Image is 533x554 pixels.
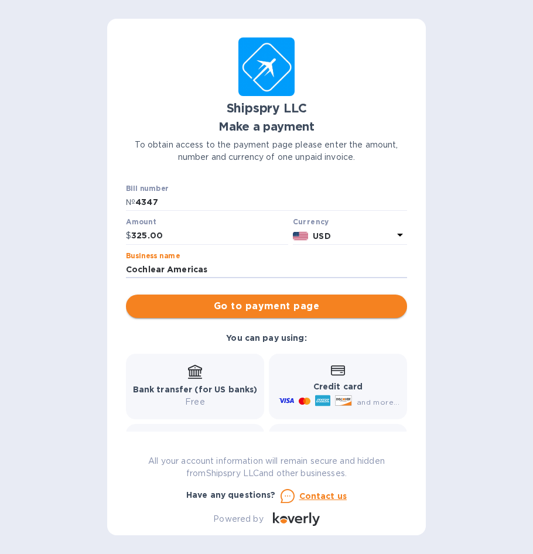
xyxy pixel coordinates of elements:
b: Credit card [313,382,363,391]
label: Business name [126,252,180,259]
b: You can pay using: [226,333,306,343]
input: Enter bill number [135,194,407,211]
button: Go to payment page [126,295,407,318]
b: Shipspry LLC [227,101,307,115]
b: Bank transfer (for US banks) [133,385,258,394]
span: Go to payment page [135,299,398,313]
p: $ [126,230,131,242]
p: To obtain access to the payment page please enter the amount, number and currency of one unpaid i... [126,139,407,163]
b: Have any questions? [186,490,276,500]
label: Bill number [126,185,168,192]
h1: Make a payment [126,120,407,134]
p: Free [133,396,258,408]
input: Enter business name [126,261,407,279]
label: Amount [126,219,156,226]
img: USD [293,232,309,240]
p: Powered by [213,513,263,525]
input: 0.00 [131,227,288,245]
span: and more... [357,398,399,406]
b: USD [313,231,330,241]
p: All your account information will remain secure and hidden from Shipspry LLC and other businesses. [126,455,407,480]
p: № [126,196,135,208]
b: Currency [293,217,329,226]
u: Contact us [299,491,347,501]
